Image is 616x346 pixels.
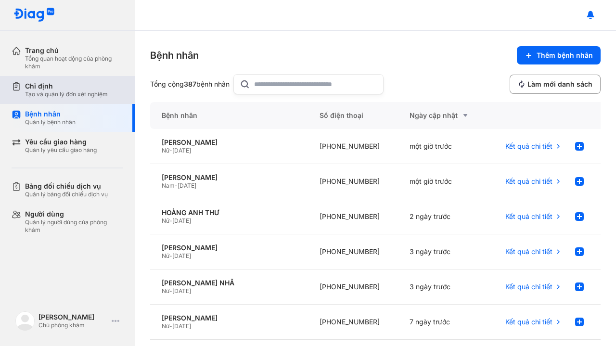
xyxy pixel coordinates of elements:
[150,49,199,62] div: Bệnh nhân
[162,287,169,295] span: Nữ
[184,80,196,88] span: 387
[169,252,172,259] span: -
[162,243,296,252] div: [PERSON_NAME]
[162,252,169,259] span: Nữ
[25,90,108,98] div: Tạo và quản lý đơn xét nghiệm
[308,129,398,164] div: [PHONE_NUMBER]
[505,212,552,221] span: Kết quả chi tiết
[25,138,97,146] div: Yêu cầu giao hàng
[510,75,601,94] button: Làm mới danh sách
[150,80,230,89] div: Tổng cộng bệnh nhân
[505,142,552,151] span: Kết quả chi tiết
[15,311,35,331] img: logo
[162,279,296,287] div: [PERSON_NAME] NHÃ
[172,322,191,330] span: [DATE]
[169,147,172,154] span: -
[527,80,592,89] span: Làm mới danh sách
[308,199,398,234] div: [PHONE_NUMBER]
[505,177,552,186] span: Kết quả chi tiết
[308,102,398,129] div: Số điện thoại
[308,164,398,199] div: [PHONE_NUMBER]
[308,234,398,269] div: [PHONE_NUMBER]
[25,118,76,126] div: Quản lý bệnh nhân
[162,147,169,154] span: Nữ
[25,146,97,154] div: Quản lý yêu cầu giao hàng
[162,208,296,217] div: HOÀNG ANH THƯ
[178,182,196,189] span: [DATE]
[162,173,296,182] div: [PERSON_NAME]
[505,318,552,326] span: Kết quả chi tiết
[398,164,488,199] div: một giờ trước
[169,287,172,295] span: -
[162,138,296,147] div: [PERSON_NAME]
[25,55,123,70] div: Tổng quan hoạt động của phòng khám
[38,313,108,321] div: [PERSON_NAME]
[398,199,488,234] div: 2 ngày trước
[172,217,191,224] span: [DATE]
[308,269,398,305] div: [PHONE_NUMBER]
[505,247,552,256] span: Kết quả chi tiết
[175,182,178,189] span: -
[13,8,55,23] img: logo
[398,234,488,269] div: 3 ngày trước
[398,305,488,340] div: 7 ngày trước
[25,46,123,55] div: Trang chủ
[410,110,476,121] div: Ngày cập nhật
[537,51,593,60] span: Thêm bệnh nhân
[25,210,123,218] div: Người dùng
[25,110,76,118] div: Bệnh nhân
[169,217,172,224] span: -
[398,129,488,164] div: một giờ trước
[25,82,108,90] div: Chỉ định
[172,287,191,295] span: [DATE]
[308,305,398,340] div: [PHONE_NUMBER]
[172,147,191,154] span: [DATE]
[162,217,169,224] span: Nữ
[517,46,601,64] button: Thêm bệnh nhân
[150,102,308,129] div: Bệnh nhân
[162,322,169,330] span: Nữ
[398,269,488,305] div: 3 ngày trước
[25,182,108,191] div: Bảng đối chiếu dịch vụ
[505,282,552,291] span: Kết quả chi tiết
[25,191,108,198] div: Quản lý bảng đối chiếu dịch vụ
[25,218,123,234] div: Quản lý người dùng của phòng khám
[38,321,108,329] div: Chủ phòng khám
[169,322,172,330] span: -
[162,182,175,189] span: Nam
[162,314,296,322] div: [PERSON_NAME]
[172,252,191,259] span: [DATE]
